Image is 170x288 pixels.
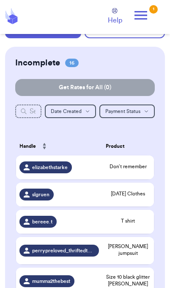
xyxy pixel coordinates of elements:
span: elizabethstarke [32,164,68,171]
button: Payment Status [99,104,155,118]
span: Handle [19,142,36,150]
span: [PERSON_NAME] jumpsuit [106,243,151,257]
span: perrypreloved_thriftedthreads [32,247,95,254]
div: 1 [149,5,158,14]
span: Don’t remember [106,163,151,170]
span: Payment Status [105,109,140,114]
th: Product [102,135,154,157]
button: Sort ascending [38,138,51,155]
span: Size 10 black glitter [PERSON_NAME] [106,274,151,287]
span: T shirt [106,217,151,224]
span: Help [108,15,122,25]
span: mumma2thebest [32,278,70,285]
a: Help [108,8,122,25]
span: slgruen [32,191,49,198]
button: Get Rates for All (0) [15,79,155,96]
span: [DATE] Clothes [106,190,151,197]
span: Date Created [51,109,82,114]
button: Date Created [45,104,96,118]
h2: Incomplete [15,57,60,69]
span: 16 [65,59,79,67]
span: bereee.t [32,218,52,225]
input: Search [15,104,41,118]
